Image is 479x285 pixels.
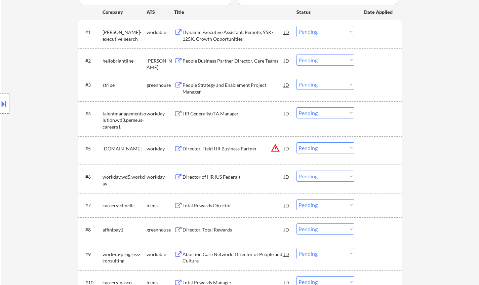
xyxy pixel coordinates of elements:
div: Status [296,6,354,18]
div: affinipay1 [103,226,147,233]
div: JD [283,223,290,236]
div: workday [147,110,174,117]
div: ATS [147,9,174,15]
div: #9 [85,251,97,258]
div: careers-clinellc [103,202,147,209]
div: greenhouse [147,226,174,233]
div: Director of HR (US Federal) [183,174,284,180]
div: workday [147,145,174,152]
button: warning_amber [271,143,280,153]
div: People Business Partner Director, Care Teams [183,58,284,64]
div: Dynamic Executive Assistant, Remote, 95K-125K, Growth Opportunities [183,29,284,42]
div: talentmanagementsolution.wd3.perseus-careers1 [103,110,147,130]
div: JD [283,142,290,154]
div: JD [283,55,290,67]
div: Director, Total Rewards [183,226,284,233]
div: Company [103,9,147,15]
div: Title [174,9,290,15]
div: #1 [85,29,97,36]
div: #8 [85,226,97,233]
div: JD [283,171,290,183]
div: Total Rewards Director [183,202,284,209]
div: People Strategy and Enablement Project Manager [183,82,284,95]
div: JD [283,107,290,119]
div: JD [283,79,290,91]
div: Director, Field HR Business Partner [183,145,284,152]
div: workable [147,251,174,258]
div: workable [147,29,174,36]
div: hellobrightline [103,58,147,64]
div: [DOMAIN_NAME] [103,145,147,152]
div: JD [283,248,290,260]
div: workday [147,174,174,180]
div: work-in-progress-consulting [103,251,147,264]
div: stripe [103,82,147,88]
div: workday.wd5.workday [103,174,147,187]
div: Date Applied [364,9,394,15]
div: JD [283,26,290,38]
div: HR Generalist/TA Manager [183,110,284,117]
div: #7 [85,202,97,209]
div: Abortion Care Network: Director of People and Culture [183,251,284,264]
div: #6 [85,174,97,180]
div: [PERSON_NAME] [147,58,174,71]
div: icims [147,202,174,209]
div: [PERSON_NAME]-executive-search [103,29,147,42]
div: JD [283,199,290,211]
div: greenhouse [147,82,174,88]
